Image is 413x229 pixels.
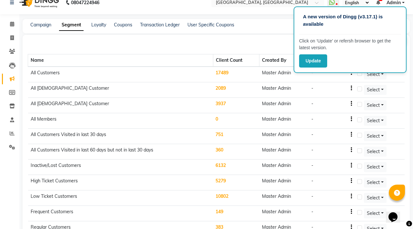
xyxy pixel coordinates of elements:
[213,129,259,144] td: 751
[259,113,309,129] td: Master Admin
[213,82,259,98] td: 2089
[213,67,259,82] td: 17489
[311,147,313,153] div: -
[364,193,387,203] button: Select
[91,22,106,28] a: Loyalty
[28,98,213,113] td: All [DEMOGRAPHIC_DATA] Customer
[28,129,213,144] td: All Customers Visited in last 30 days
[28,67,213,82] td: All Customers
[364,116,387,126] button: Select
[28,175,213,190] td: High Ticket Customers
[364,178,387,188] button: Select
[367,102,380,108] span: Select
[259,54,309,67] th: Created By
[259,190,309,206] td: Master Admin
[28,190,213,206] td: Low Ticket Customers
[299,54,327,68] button: Update
[28,160,213,175] td: Inactive/Lost Customers
[213,98,259,113] td: 3937
[311,208,313,215] div: -
[367,133,380,139] span: Select
[213,144,259,160] td: 360
[367,164,380,170] span: Select
[259,175,309,190] td: Master Admin
[28,113,213,129] td: All Members
[367,149,380,154] span: Select
[367,179,380,185] span: Select
[311,162,313,169] div: -
[114,22,132,28] a: Coupons
[30,22,51,28] a: Campaign
[213,175,259,190] td: 5279
[311,116,313,123] div: -
[364,147,387,157] button: Select
[367,71,380,77] span: Select
[364,208,387,218] button: Select
[364,69,387,79] button: Select
[259,160,309,175] td: Master Admin
[259,129,309,144] td: Master Admin
[213,190,259,206] td: 10802
[367,210,380,216] span: Select
[213,113,259,129] td: 0
[213,160,259,175] td: 6132
[364,131,387,141] button: Select
[259,206,309,221] td: Master Admin
[303,13,397,28] p: A new version of Dingg (v3.17.1) is available
[259,82,309,98] td: Master Admin
[28,144,213,160] td: All Customers Visited in last 60 days but not in last 30 days
[259,98,309,113] td: Master Admin
[311,85,313,92] div: -
[28,82,213,98] td: All [DEMOGRAPHIC_DATA] Customer
[364,162,387,172] button: Select
[259,144,309,160] td: Master Admin
[386,203,407,223] iframe: chat widget
[299,38,401,51] p: Click on ‘Update’ or refersh browser to get the latest version.
[364,100,387,110] button: Select
[59,19,84,31] a: Segment
[28,54,213,67] th: Name
[311,131,313,138] div: -
[367,87,380,93] span: Select
[367,195,380,201] span: Select
[259,67,309,82] td: Master Admin
[28,206,213,221] td: Frequent Customers
[367,118,380,124] span: Select
[311,193,313,200] div: -
[140,22,180,28] a: Transaction Ledger
[187,22,234,28] a: User Specific Coupons
[213,206,259,221] td: 149
[364,85,387,95] button: Select
[311,100,313,107] div: -
[311,178,313,184] div: -
[213,54,259,67] th: Client Count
